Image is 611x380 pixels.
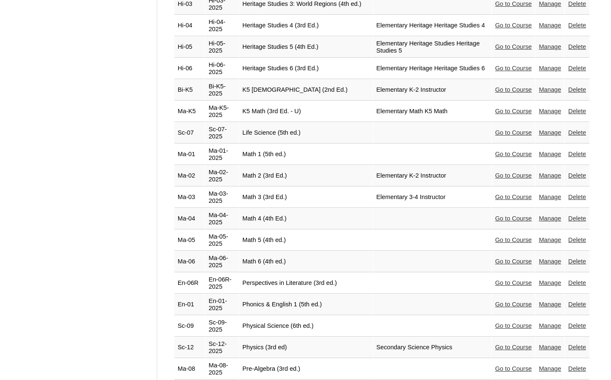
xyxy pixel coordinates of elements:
[495,344,532,351] a: Go to Course
[539,172,561,179] a: Manage
[495,258,532,265] a: Go to Course
[568,0,586,7] a: Delete
[205,337,238,358] td: Sc-12-2025
[205,15,238,36] td: Hi-04-2025
[239,15,373,36] td: Heritage Studies 4 (3rd Ed.)
[495,65,532,72] a: Go to Course
[495,322,532,329] a: Go to Course
[174,37,205,58] td: Hi-05
[539,344,561,351] a: Manage
[539,129,561,136] a: Manage
[205,144,238,165] td: Ma-01-2025
[539,65,561,72] a: Manage
[539,22,561,29] a: Manage
[174,316,205,337] td: Sc-09
[495,43,532,50] a: Go to Course
[539,86,561,93] a: Manage
[495,86,532,93] a: Go to Course
[239,58,373,79] td: Heritage Studies 6 (3rd Ed.)
[205,187,238,208] td: Ma-03-2025
[539,215,561,222] a: Manage
[568,22,586,29] a: Delete
[174,101,205,122] td: Ma-K5
[239,230,373,251] td: Math 5 (4th ed.)
[539,237,561,243] a: Manage
[174,273,205,294] td: En-06R
[568,86,586,93] a: Delete
[205,294,238,315] td: En-01-2025
[568,129,586,136] a: Delete
[174,165,205,186] td: Ma-02
[174,208,205,229] td: Ma-04
[539,322,561,329] a: Manage
[174,58,205,79] td: Hi-06
[539,151,561,157] a: Manage
[239,37,373,58] td: Heritage Studies 5 (4th Ed.)
[568,237,586,243] a: Delete
[174,337,205,358] td: Sc-12
[495,108,532,114] a: Go to Course
[495,279,532,286] a: Go to Course
[568,151,586,157] a: Delete
[239,337,373,358] td: Physics (3rd ed)
[373,15,492,36] td: Elementary Heritage Heritage Studies 4
[174,144,205,165] td: Ma-01
[174,359,205,380] td: Ma-08
[373,101,492,122] td: Elementary Math K5 Math
[539,279,561,286] a: Manage
[174,251,205,272] td: Ma-06
[239,165,373,186] td: Math 2 (3rd Ed.)
[239,251,373,272] td: Math 6 (4th ed.)
[568,108,586,114] a: Delete
[174,294,205,315] td: En-01
[539,108,561,114] a: Manage
[373,58,492,79] td: Elementary Heritage Heritage Studies 6
[239,316,373,337] td: Physical Science (6th ed.)
[568,344,586,351] a: Delete
[239,294,373,315] td: Phonics & English 1 (5th ed.)
[205,230,238,251] td: Ma-05-2025
[539,365,561,372] a: Manage
[568,43,586,50] a: Delete
[174,187,205,208] td: Ma-03
[539,301,561,308] a: Manage
[373,80,492,101] td: Elementary K-2 Instructor
[205,37,238,58] td: Hi-05-2025
[568,365,586,372] a: Delete
[495,172,532,179] a: Go to Course
[568,194,586,200] a: Delete
[495,301,532,308] a: Go to Course
[174,15,205,36] td: Hi-04
[539,0,561,7] a: Manage
[174,230,205,251] td: Ma-05
[539,194,561,200] a: Manage
[373,187,492,208] td: Elementary 3-4 Instructor
[568,215,586,222] a: Delete
[495,215,532,222] a: Go to Course
[205,208,238,229] td: Ma-04-2025
[239,122,373,143] td: Life Science (5th ed.)
[495,151,532,157] a: Go to Course
[568,172,586,179] a: Delete
[239,80,373,101] td: K5 [DEMOGRAPHIC_DATA] (2nd Ed.)
[239,208,373,229] td: Math 4 (4th Ed.)
[373,37,492,58] td: Elementary Heritage Studies Heritage Studies 5
[205,316,238,337] td: Sc-09-2025
[495,365,532,372] a: Go to Course
[205,58,238,79] td: Hi-06-2025
[495,22,532,29] a: Go to Course
[239,101,373,122] td: K5 Math (3rd Ed. - U)
[568,258,586,265] a: Delete
[495,194,532,200] a: Go to Course
[239,359,373,380] td: Pre-Algebra (3rd ed.)
[205,273,238,294] td: En-06R-2025
[174,80,205,101] td: Bi-K5
[205,251,238,272] td: Ma-06-2025
[373,165,492,186] td: Elementary K-2 Instructor
[239,144,373,165] td: Math 1 (5th ed.)
[205,101,238,122] td: Ma-K5-2025
[568,279,586,286] a: Delete
[568,322,586,329] a: Delete
[239,187,373,208] td: Math 3 (3rd Ed.)
[205,165,238,186] td: Ma-02-2025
